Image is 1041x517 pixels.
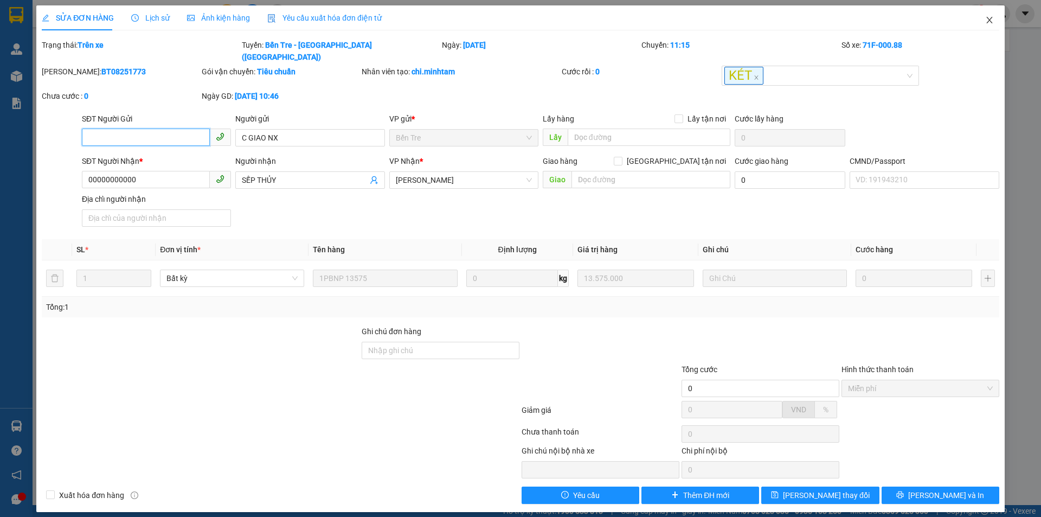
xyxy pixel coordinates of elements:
[370,176,378,184] span: user-add
[771,491,779,500] span: save
[362,342,519,359] input: Ghi chú đơn hàng
[389,157,420,165] span: VP Nhận
[412,67,455,76] b: chi.minhtam
[131,492,138,499] span: info-circle
[46,301,402,313] div: Tổng: 1
[362,327,421,336] label: Ghi chú đơn hàng
[187,14,195,22] span: picture
[131,14,170,22] span: Lịch sử
[840,39,1000,63] div: Số xe:
[520,426,680,445] div: Chưa thanh toán
[573,489,600,501] span: Yêu cầu
[595,67,600,76] b: 0
[522,445,679,461] div: Ghi chú nội bộ nhà xe
[216,132,224,141] span: phone
[754,75,759,80] span: close
[640,39,840,63] div: Chuyến:
[46,270,63,287] button: delete
[202,90,359,102] div: Ngày GD:
[670,41,690,49] b: 11:15
[313,245,345,254] span: Tên hàng
[42,14,49,22] span: edit
[55,489,128,501] span: Xuất hóa đơn hàng
[543,171,571,188] span: Giao
[761,487,879,504] button: save[PERSON_NAME] thay đổi
[101,67,146,76] b: BT08251773
[908,489,984,501] span: [PERSON_NAME] và In
[841,365,914,374] label: Hình thức thanh toán
[735,171,845,189] input: Cước giao hàng
[235,92,279,100] b: [DATE] 10:46
[882,487,999,504] button: printer[PERSON_NAME] và In
[985,16,994,24] span: close
[76,245,85,254] span: SL
[396,172,532,188] span: Hồ Chí Minh
[735,129,845,146] input: Cước lấy hàng
[558,270,569,287] span: kg
[974,5,1005,36] button: Close
[703,270,847,287] input: Ghi Chú
[82,155,231,167] div: SĐT Người Nhận
[463,41,486,49] b: [DATE]
[896,491,904,500] span: printer
[641,487,759,504] button: plusThêm ĐH mới
[41,39,241,63] div: Trạng thái:
[389,113,538,125] div: VP gửi
[698,239,851,260] th: Ghi chú
[735,157,788,165] label: Cước giao hàng
[577,270,694,287] input: 0
[683,489,729,501] span: Thêm ĐH mới
[562,66,719,78] div: Cước rồi :
[783,489,870,501] span: [PERSON_NAME] thay đổi
[42,90,200,102] div: Chưa cước :
[561,491,569,500] span: exclamation-circle
[850,155,999,167] div: CMND/Passport
[622,155,730,167] span: [GEOGRAPHIC_DATA] tận nơi
[498,245,537,254] span: Định lượng
[257,67,295,76] b: Tiêu chuẩn
[267,14,276,23] img: icon
[724,67,763,85] span: KÉT
[82,193,231,205] div: Địa chỉ người nhận
[543,114,574,123] span: Lấy hàng
[216,175,224,183] span: phone
[84,92,88,100] b: 0
[396,130,532,146] span: Bến Tre
[522,487,639,504] button: exclamation-circleYêu cầu
[235,155,384,167] div: Người nhận
[362,66,560,78] div: Nhân viên tạo:
[520,404,680,423] div: Giảm giá
[241,39,441,63] div: Tuyến:
[682,445,839,461] div: Chi phí nội bộ
[42,14,114,22] span: SỬA ĐƠN HÀNG
[441,39,641,63] div: Ngày:
[543,157,577,165] span: Giao hàng
[856,270,972,287] input: 0
[187,14,250,22] span: Ảnh kiện hàng
[981,270,995,287] button: plus
[682,365,717,374] span: Tổng cước
[848,380,993,397] span: Miễn phí
[202,66,359,78] div: Gói vận chuyển:
[577,245,618,254] span: Giá trị hàng
[543,129,568,146] span: Lấy
[568,129,730,146] input: Dọc đường
[683,113,730,125] span: Lấy tận nơi
[131,14,139,22] span: clock-circle
[571,171,730,188] input: Dọc đường
[235,113,384,125] div: Người gửi
[671,491,679,500] span: plus
[78,41,104,49] b: Trên xe
[42,66,200,78] div: [PERSON_NAME]:
[160,245,201,254] span: Đơn vị tính
[856,245,893,254] span: Cước hàng
[863,41,902,49] b: 71F-000.88
[313,270,457,287] input: VD: Bàn, Ghế
[735,114,783,123] label: Cước lấy hàng
[166,270,298,286] span: Bất kỳ
[791,405,806,414] span: VND
[82,209,231,227] input: Địa chỉ của người nhận
[823,405,828,414] span: %
[82,113,231,125] div: SĐT Người Gửi
[242,41,372,61] b: Bến Tre - [GEOGRAPHIC_DATA] ([GEOGRAPHIC_DATA])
